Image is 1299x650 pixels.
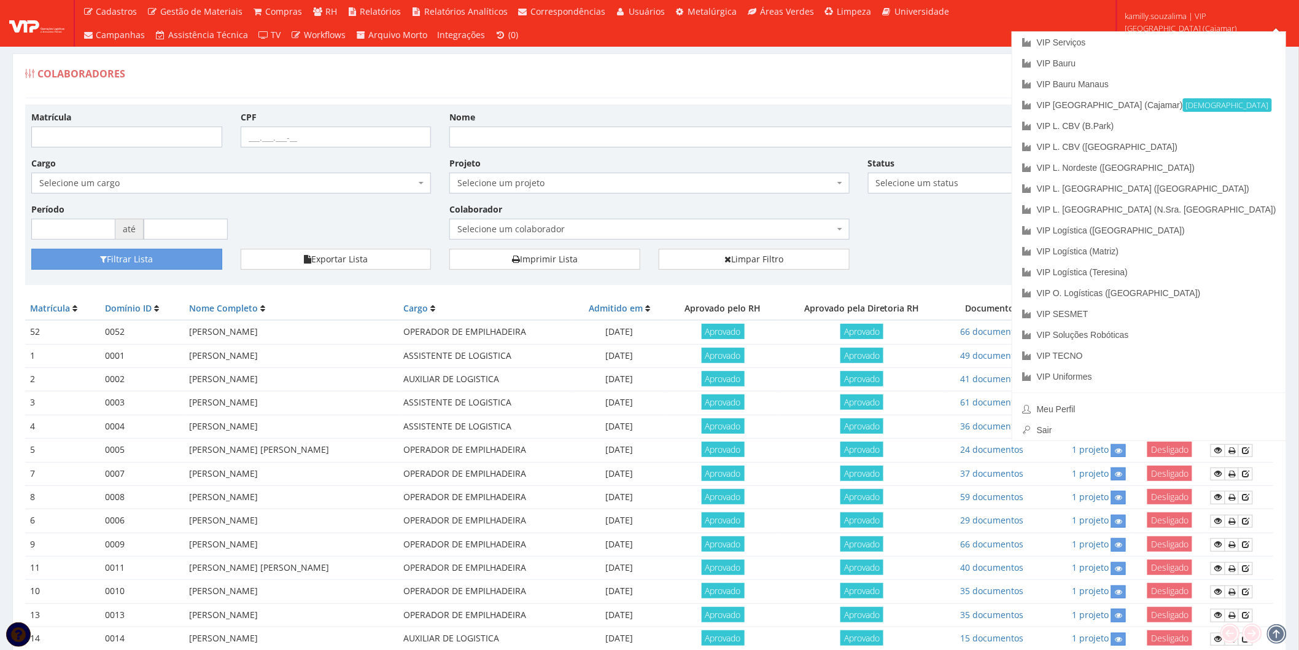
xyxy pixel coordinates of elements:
[760,6,814,17] span: Áreas Verdes
[1147,466,1192,481] span: Desligado
[840,394,883,410] span: Aprovado
[840,371,883,386] span: Aprovado
[100,344,184,367] td: 0001
[840,583,883,598] span: Aprovado
[184,391,398,415] td: [PERSON_NAME]
[25,415,100,438] td: 4
[702,348,745,363] span: Aprovado
[1072,538,1109,550] a: 1 projeto
[1147,607,1192,622] span: Desligado
[780,297,944,320] th: Aprovado pela Diretoria RH
[25,533,100,556] td: 9
[369,29,428,41] span: Arquivo Morto
[398,485,573,509] td: OPERADOR DE EMPILHADEIRA
[840,512,883,528] span: Aprovado
[449,173,849,194] span: Selecione um projeto
[100,580,184,603] td: 0010
[398,439,573,462] td: OPERADOR DE EMPILHADEIRA
[667,297,780,320] th: Aprovado pelo RH
[1147,536,1192,552] span: Desligado
[449,249,640,270] a: Imprimir Lista
[894,6,949,17] span: Universidade
[184,533,398,556] td: [PERSON_NAME]
[1012,74,1286,95] a: VIP Bauru Manaus
[100,391,184,415] td: 0003
[573,509,667,533] td: [DATE]
[100,533,184,556] td: 0009
[1012,366,1286,387] a: VIP Uniformes
[573,391,667,415] td: [DATE]
[1072,562,1109,573] a: 1 projeto
[868,173,1059,194] span: Selecione um status
[531,6,606,17] span: Correspondências
[25,439,100,462] td: 5
[573,580,667,603] td: [DATE]
[100,368,184,391] td: 0002
[25,603,100,627] td: 13
[961,468,1024,479] a: 37 documentos
[702,489,745,504] span: Aprovado
[184,603,398,627] td: [PERSON_NAME]
[1147,442,1192,457] span: Desligado
[840,466,883,481] span: Aprovado
[457,177,834,189] span: Selecione um projeto
[688,6,737,17] span: Metalúrgica
[398,557,573,580] td: OPERADOR DE EMPILHADEIRA
[241,127,432,147] input: ___.___.___-__
[702,324,745,339] span: Aprovado
[1012,220,1286,241] a: VIP Logística ([GEOGRAPHIC_DATA])
[96,6,138,17] span: Cadastros
[1012,32,1286,53] a: VIP Serviços
[1012,283,1286,303] a: VIP O. Logísticas ([GEOGRAPHIC_DATA])
[702,536,745,552] span: Aprovado
[449,157,481,170] label: Projeto
[944,297,1041,320] th: Documentos
[702,607,745,622] span: Aprovado
[573,320,667,344] td: [DATE]
[840,607,883,622] span: Aprovado
[961,538,1024,550] a: 66 documentos
[37,67,125,80] span: Colaboradores
[961,632,1024,644] a: 15 documentos
[100,557,184,580] td: 0011
[438,29,486,41] span: Integrações
[398,344,573,367] td: ASSISTENTE DE LOGISTICA
[360,6,401,17] span: Relatórios
[961,562,1024,573] a: 40 documentos
[961,444,1024,455] a: 24 documentos
[105,302,152,314] a: Domínio ID
[573,462,667,485] td: [DATE]
[25,462,100,485] td: 7
[25,391,100,415] td: 3
[31,203,64,216] label: Período
[25,320,100,344] td: 52
[424,6,508,17] span: Relatórios Analíticos
[1072,514,1109,526] a: 1 projeto
[398,391,573,415] td: ASSISTENTE DE LOGISTICA
[573,485,667,509] td: [DATE]
[398,415,573,438] td: ASSISTENTE DE LOGISTICA
[184,509,398,533] td: [PERSON_NAME]
[184,485,398,509] td: [PERSON_NAME]
[398,320,573,344] td: OPERADOR DE EMPILHADEIRA
[39,177,416,189] span: Selecione um cargo
[702,583,745,598] span: Aprovado
[573,368,667,391] td: [DATE]
[31,157,56,170] label: Cargo
[1147,583,1192,598] span: Desligado
[1072,468,1109,479] a: 1 projeto
[1012,241,1286,262] a: VIP Logística (Matriz)
[1012,262,1286,283] a: VIP Logística (Teresina)
[25,557,100,580] td: 11
[150,23,254,47] a: Assistência Técnica
[1147,560,1192,575] span: Desligado
[840,348,883,363] span: Aprovado
[573,603,667,627] td: [DATE]
[1072,632,1109,644] a: 1 projeto
[115,219,144,240] span: até
[31,173,431,194] span: Selecione um cargo
[961,514,1024,526] a: 29 documentos
[398,603,573,627] td: OPERADOR DE EMPILHADEIRA
[100,509,184,533] td: 0006
[840,560,883,575] span: Aprovado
